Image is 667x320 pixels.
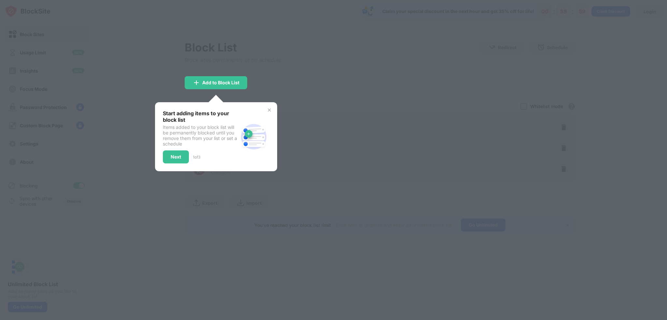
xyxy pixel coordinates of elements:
div: Next [171,154,181,160]
div: Add to Block List [202,80,239,85]
div: 1 of 3 [193,155,200,160]
div: Items added to your block list will be permanently blocked until you remove them from your list o... [163,124,238,146]
img: block-site.svg [238,121,269,152]
div: Start adding items to your block list [163,110,238,123]
img: x-button.svg [267,107,272,113]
